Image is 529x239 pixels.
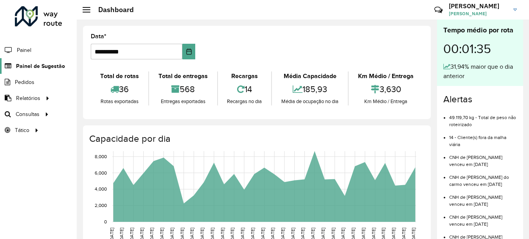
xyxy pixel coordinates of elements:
h4: Alertas [443,94,517,105]
span: Painel de Sugestão [16,62,65,70]
li: CNH de [PERSON_NAME] venceu em [DATE] [449,208,517,228]
div: Média Capacidade [274,71,346,81]
button: Choose Date [182,44,195,59]
h3: [PERSON_NAME] [449,2,507,10]
li: CNH de [PERSON_NAME] do carmo venceu em [DATE] [449,168,517,188]
h4: Capacidade por dia [89,133,423,144]
li: CNH de [PERSON_NAME] venceu em [DATE] [449,188,517,208]
div: Recargas no dia [220,98,270,105]
li: CNH de [PERSON_NAME] venceu em [DATE] [449,148,517,168]
label: Data [91,32,106,41]
div: Km Médio / Entrega [351,71,421,81]
div: 31,94% maior que o dia anterior [443,62,517,81]
div: 14 [220,81,270,98]
div: 36 [93,81,146,98]
span: Tático [15,126,29,134]
div: Total de entregas [151,71,215,81]
div: 3,630 [351,81,421,98]
span: [PERSON_NAME] [449,10,507,17]
div: 568 [151,81,215,98]
li: 14 - Cliente(s) fora da malha viária [449,128,517,148]
div: Recargas [220,71,270,81]
a: Contato Rápido [430,2,447,18]
div: 185,93 [274,81,346,98]
li: 49.119,70 kg - Total de peso não roteirizado [449,108,517,128]
text: 0 [104,219,107,224]
span: Painel [17,46,31,54]
text: 2,000 [95,203,107,208]
div: Km Médio / Entrega [351,98,421,105]
span: Pedidos [15,78,34,86]
h2: Dashboard [90,5,134,14]
div: Total de rotas [93,71,146,81]
div: 00:01:35 [443,36,517,62]
div: Rotas exportadas [93,98,146,105]
span: Relatórios [16,94,40,102]
div: Tempo médio por rota [443,25,517,36]
span: Consultas [16,110,40,118]
div: Média de ocupação no dia [274,98,346,105]
text: 8,000 [95,154,107,159]
text: 6,000 [95,170,107,175]
text: 4,000 [95,187,107,192]
div: Entregas exportadas [151,98,215,105]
